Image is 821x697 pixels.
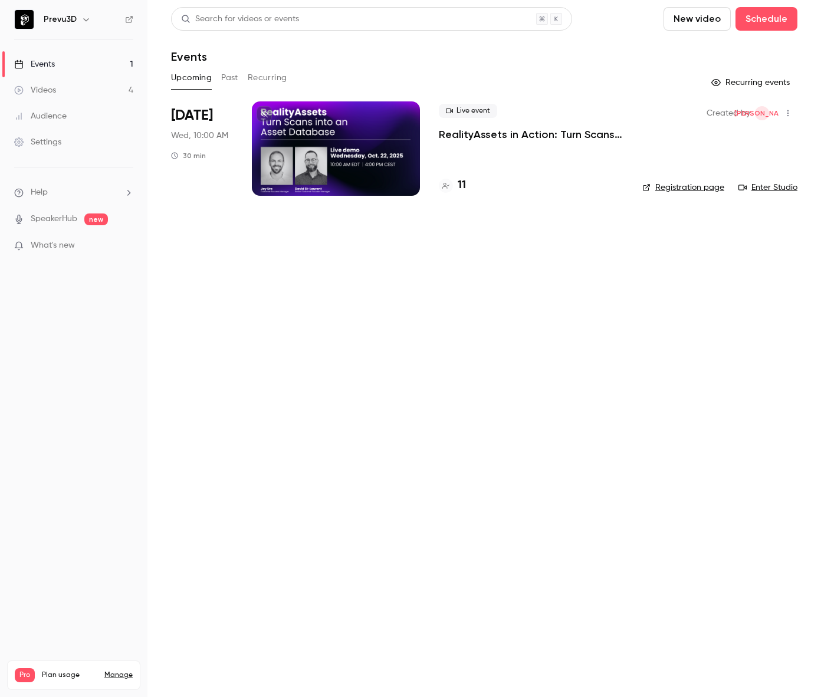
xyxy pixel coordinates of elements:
[14,136,61,148] div: Settings
[15,668,35,682] span: Pro
[171,106,213,125] span: [DATE]
[171,130,228,142] span: Wed, 10:00 AM
[439,177,466,193] a: 11
[181,13,299,25] div: Search for videos or events
[171,151,206,160] div: 30 min
[15,10,34,29] img: Prevu3D
[14,186,133,199] li: help-dropdown-opener
[14,58,55,70] div: Events
[119,241,133,251] iframe: Noticeable Trigger
[707,106,750,120] span: Created by
[734,106,790,120] span: [PERSON_NAME]
[755,106,769,120] span: Julie Osmond
[458,177,466,193] h4: 11
[439,104,497,118] span: Live event
[171,101,233,196] div: Oct 22 Wed, 10:00 AM (America/Toronto)
[44,14,77,25] h6: Prevu3D
[31,213,77,225] a: SpeakerHub
[84,213,108,225] span: new
[104,670,133,680] a: Manage
[14,110,67,122] div: Audience
[738,182,797,193] a: Enter Studio
[642,182,724,193] a: Registration page
[171,50,207,64] h1: Events
[14,84,56,96] div: Videos
[31,186,48,199] span: Help
[248,68,287,87] button: Recurring
[221,68,238,87] button: Past
[706,73,797,92] button: Recurring events
[42,670,97,680] span: Plan usage
[439,127,623,142] a: RealityAssets in Action: Turn Scans into an Asset Database
[31,239,75,252] span: What's new
[735,7,797,31] button: Schedule
[664,7,731,31] button: New video
[171,68,212,87] button: Upcoming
